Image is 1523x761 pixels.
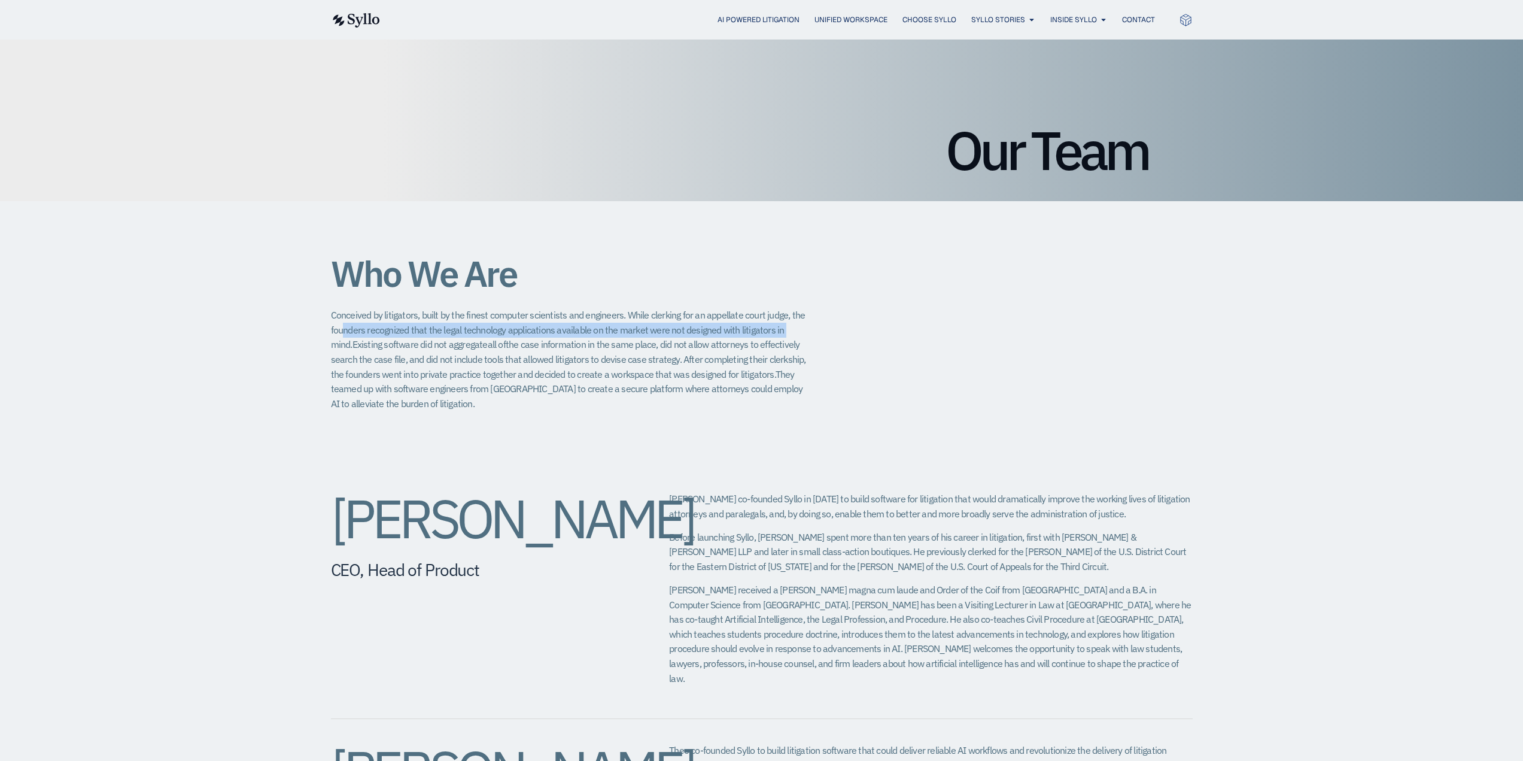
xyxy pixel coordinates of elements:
[331,309,805,350] span: Conceived by litigators, built by the finest computer scientists and engineers. While clerking fo...
[669,492,1192,521] p: [PERSON_NAME] co-founded Syllo in [DATE] to build software for litigation that would dramatically...
[1122,14,1155,25] a: Contact
[814,14,887,25] a: Unified Workspace
[902,14,956,25] a: Choose Syllo
[669,530,1192,574] p: Before launching Syllo, [PERSON_NAME] spent more than ten years of his career in litigation, firs...
[488,338,506,350] span: all of
[404,14,1155,26] div: Menu Toggle
[331,368,803,410] span: They teamed up with software engineers from [GEOGRAPHIC_DATA] to create a secure platform where a...
[331,560,622,580] h5: CEO, Head of Product
[1050,14,1097,25] a: Inside Syllo
[331,353,806,380] span: After completing their clerkship, the founders went into private practice together and decided to...
[331,13,380,28] img: syllo
[331,492,622,545] h2: [PERSON_NAME]
[376,123,1148,177] h1: Our Team
[404,14,1155,26] nav: Menu
[718,14,800,25] a: AI Powered Litigation
[331,338,800,365] span: the case information in the same place, did not allow attorneys to effectively search the case fi...
[331,254,810,293] h1: Who We Are
[352,338,488,350] span: Existing software did not aggregate
[971,14,1025,25] a: Syllo Stories
[669,583,1192,686] p: [PERSON_NAME] received a [PERSON_NAME] magna cum laude and Order of the Coif from [GEOGRAPHIC_DAT...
